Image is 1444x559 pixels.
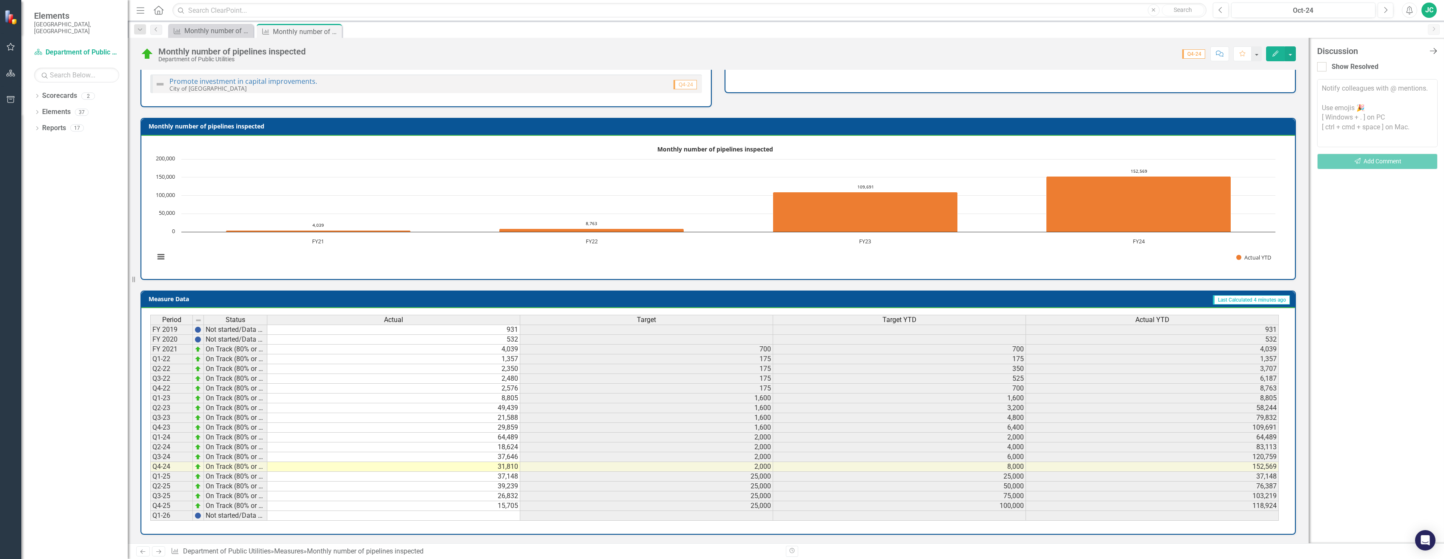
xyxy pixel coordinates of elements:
td: 8,805 [1026,394,1279,403]
td: 75,000 [773,491,1026,501]
text: FY24 [1133,237,1145,245]
td: 18,624 [267,442,520,452]
td: 6,000 [773,452,1026,462]
td: 25,000 [520,491,773,501]
td: 50,000 [773,482,1026,491]
div: Monthly number of pipelines inspected . Highcharts interactive chart. [150,143,1286,270]
span: Status [226,316,245,324]
td: Q1-26 [150,511,193,521]
td: 2,350 [267,364,520,374]
div: Monthly number of pipelines inspected [273,26,340,37]
input: Search ClearPoint... [172,3,1206,18]
td: On Track (80% or higher) [204,423,267,433]
img: zOikAAAAAElFTkSuQmCC [195,463,201,470]
td: On Track (80% or higher) [204,433,267,442]
a: Measures [274,547,304,555]
button: Oct-24 [1231,3,1375,18]
div: Show Resolved [1332,62,1378,72]
td: FY 2019 [150,325,193,335]
svg: Interactive chart [150,143,1280,270]
td: 25,000 [773,472,1026,482]
td: 37,646 [267,452,520,462]
td: 1,600 [520,413,773,423]
td: 175 [520,364,773,374]
td: 37,148 [1026,472,1279,482]
img: BgCOk07PiH71IgAAAABJRU5ErkJggg== [195,336,201,343]
td: 1,600 [520,423,773,433]
img: zOikAAAAAElFTkSuQmCC [195,395,201,402]
td: 1,600 [520,394,773,403]
img: zOikAAAAAElFTkSuQmCC [195,502,201,509]
text: 0 [172,227,175,235]
td: 21,588 [267,413,520,423]
td: 25,000 [520,501,773,511]
h3: Measure Data [149,296,539,302]
a: Promote investment in capital improvements. [169,77,317,86]
td: On Track (80% or higher) [204,442,267,452]
div: 17 [70,125,84,132]
td: 700 [773,345,1026,354]
img: zOikAAAAAElFTkSuQmCC [195,414,201,421]
td: On Track (80% or higher) [204,394,267,403]
td: On Track (80% or higher) [204,364,267,374]
td: 2,000 [520,442,773,452]
img: zOikAAAAAElFTkSuQmCC [195,375,201,382]
span: Actual [384,316,403,324]
div: Discussion [1317,46,1424,56]
td: Q3-25 [150,491,193,501]
td: Q4-23 [150,423,193,433]
td: 4,039 [1026,345,1279,354]
small: [GEOGRAPHIC_DATA], [GEOGRAPHIC_DATA] [34,21,119,35]
td: 25,000 [520,482,773,491]
img: Not Defined [155,79,165,89]
td: Not started/Data not yet available [204,511,267,521]
img: zOikAAAAAElFTkSuQmCC [195,356,201,362]
span: Elements [34,11,119,21]
td: Q1-23 [150,394,193,403]
td: Q4-25 [150,501,193,511]
img: zOikAAAAAElFTkSuQmCC [195,385,201,392]
td: 1,600 [520,403,773,413]
path: FY21, 4,039. Actual YTD. [226,230,411,232]
span: Last Calculated 4 minutes ago [1213,295,1290,305]
td: 37,148 [267,472,520,482]
button: JC [1421,3,1437,18]
img: zOikAAAAAElFTkSuQmCC [195,424,201,431]
td: Q2-25 [150,482,193,491]
button: View chart menu, Monthly number of pipelines inspected [155,251,167,263]
text: 109,691 [857,184,874,190]
button: Show Actual YTD [1236,254,1272,261]
img: zOikAAAAAElFTkSuQmCC [195,444,201,451]
img: zOikAAAAAElFTkSuQmCC [195,453,201,460]
td: Q3-24 [150,452,193,462]
td: 4,800 [773,413,1026,423]
td: 175 [520,384,773,394]
a: Department of Public Utilities [34,48,119,57]
td: Not started/Data not yet available [204,335,267,345]
td: Q1-24 [150,433,193,442]
td: 6,400 [773,423,1026,433]
input: Search Below... [34,68,119,83]
a: Monthly number of units around inlets and grates cleaned of debris [170,26,251,36]
td: 175 [520,354,773,364]
text: 100,000 [156,191,175,199]
td: 2,000 [520,462,773,472]
td: On Track (80% or higher) [204,452,267,462]
td: 152,569 [1026,462,1279,472]
h3: Monthly number of pipelines inspected [149,123,1291,129]
td: On Track (80% or higher) [204,472,267,482]
td: 64,489 [267,433,520,442]
td: 532 [1026,335,1279,345]
td: 2,000 [520,452,773,462]
td: 25,000 [520,472,773,482]
div: » » [171,547,779,556]
img: ClearPoint Strategy [4,10,19,25]
path: FY23, 109,691. Actual YTD. [773,192,958,232]
td: On Track (80% or higher) [204,384,267,394]
text: 150,000 [156,173,175,180]
td: On Track (80% or higher) [204,501,267,511]
td: 700 [520,345,773,354]
td: 58,244 [1026,403,1279,413]
td: On Track (80% or higher) [204,374,267,384]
